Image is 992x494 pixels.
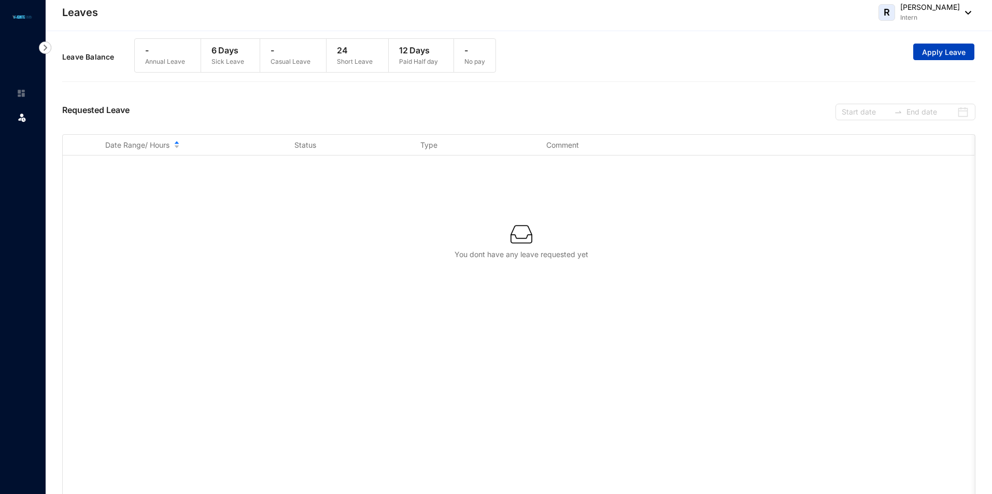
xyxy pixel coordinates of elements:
[62,52,134,62] p: Leave Balance
[894,108,902,116] span: swap-right
[62,104,130,120] p: Requested Leave
[900,12,960,23] p: Intern
[39,41,51,54] img: nav-icon-right.af6afadce00d159da59955279c43614e.svg
[79,249,963,260] div: You dont have any leave requested yet
[145,44,185,57] p: -
[900,2,960,12] p: [PERSON_NAME]
[464,57,485,67] p: No pay
[842,106,890,118] input: Start date
[62,5,98,20] p: Leaves
[282,135,408,156] th: Status
[511,223,532,245] img: empty
[271,44,310,57] p: -
[399,57,438,67] p: Paid Half day
[534,135,660,156] th: Comment
[960,11,971,15] img: dropdown-black.8e83cc76930a90b1a4fdb6d089b7bf3a.svg
[271,57,310,67] p: Casual Leave
[145,57,185,67] p: Annual Leave
[884,8,890,17] span: R
[211,57,244,67] p: Sick Leave
[894,108,902,116] span: to
[105,140,169,150] span: Date Range/ Hours
[408,135,534,156] th: Type
[906,106,955,118] input: End date
[337,44,373,57] p: 24
[464,44,485,57] p: -
[17,112,27,122] img: leave.99b8a76c7fa76a53782d.svg
[913,44,974,60] button: Apply Leave
[211,44,244,57] p: 6 Days
[399,44,438,57] p: 12 Days
[17,89,26,98] img: home-unselected.a29eae3204392db15eaf.svg
[8,83,33,104] li: Home
[10,14,34,20] img: logo
[922,47,966,58] span: Apply Leave
[337,57,373,67] p: Short Leave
